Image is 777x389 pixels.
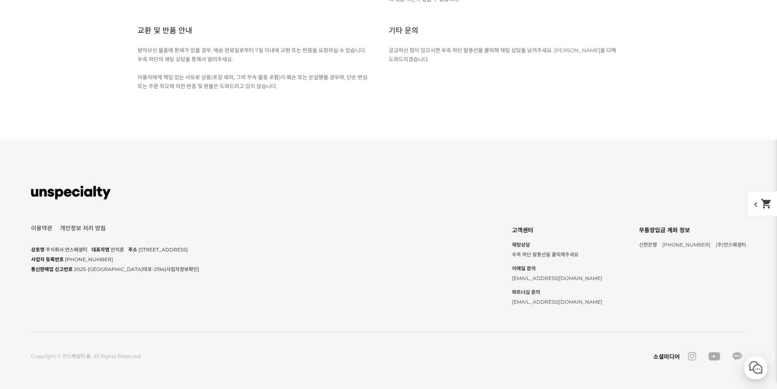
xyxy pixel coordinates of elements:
span: [EMAIL_ADDRESS][DOMAIN_NAME] [512,275,602,281]
a: 설정 [105,259,157,279]
span: 2025-[GEOGRAPHIC_DATA]마포-2194 [74,266,199,272]
h2: 기타 문의 [389,16,419,46]
span: 상호명 [31,247,45,253]
span: 주소 [128,247,137,253]
span: 대화 [75,271,85,278]
span: 대표자명 [91,247,109,253]
div: 궁금하신 점이 있으시면 우측 하단 말풍선을 클릭해 채팅 상담을 남겨주세요. [PERSON_NAME]을 다해 도와드리겠습니다. [389,46,640,64]
a: instagram [684,352,700,360]
strong: 파트너십 문의 [512,287,602,297]
span: [PHONE_NUMBER] [662,242,710,248]
span: (주)언스페셜티 [716,242,746,248]
span: [PHONE_NUMBER] [65,256,113,262]
a: 대화 [54,259,105,279]
a: [사업자정보확인] [165,266,199,272]
a: 이용약관 [31,225,52,231]
p: 받아보신 물품에 문제가 있을 경우, 배송 완료일로부터 7일 이내에 교환 또는 반품을 요청하실 수 있습니다. 우측 하단의 채팅 상담을 통해서 알려주세요. 이용자에게 책임 있는 ... [138,46,370,91]
strong: 이메일 문의 [512,264,602,273]
a: 개인정보 처리 방침 [60,225,106,231]
div: 소셜미디어 [653,352,680,360]
img: 언스페셜티 몰 [31,180,110,205]
h2: 교환 및 반품 안내 [138,16,192,46]
a: youtube [704,352,724,360]
span: 신한은행 [639,242,657,248]
span: 주식회사 언스페셜티 [46,247,87,253]
div: Copyright © 언스페셜티 몰. All Rights Reserved. [31,352,142,360]
span: 설정 [126,271,136,278]
span: 안치훈 [111,247,124,253]
span: 사업자 등록번호 [31,256,64,262]
a: 홈 [2,259,54,279]
span: 우측 하단 말풍선을 클릭해주세요 [512,251,579,258]
span: [STREET_ADDRESS] [138,247,188,253]
span: 통신판매업 신고번호 [31,266,73,272]
a: kakao [728,352,746,360]
span: [EMAIL_ADDRESS][DOMAIN_NAME] [512,299,602,305]
div: 고객센터 [512,225,602,236]
div: 무통장입금 계좌 정보 [639,225,746,236]
span: 홈 [26,271,31,278]
strong: 채팅상담 [512,240,602,250]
